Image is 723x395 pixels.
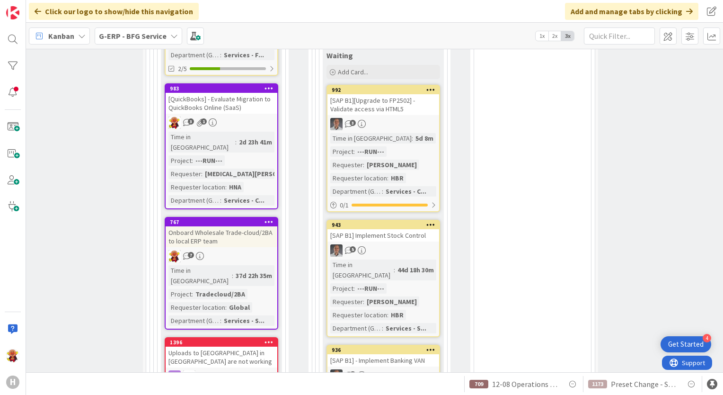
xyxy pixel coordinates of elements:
div: [PERSON_NAME] [364,296,419,307]
div: Global [227,302,252,313]
a: 767Onboard Wholesale Trade-cloud/2BA to local ERP teamLCTime in [GEOGRAPHIC_DATA]:37d 22h 35mProj... [165,217,278,330]
div: Department (G-ERP) [168,50,220,60]
span: : [192,289,193,299]
div: 943 [332,222,439,228]
div: 1396Uploads to [GEOGRAPHIC_DATA] in [GEOGRAPHIC_DATA] are not working [166,338,277,368]
span: : [387,310,388,320]
div: Project [168,289,192,299]
img: LC [6,349,19,362]
span: : [382,323,383,333]
span: Preset Change - Shipping in Shipping Schedule [611,378,678,390]
span: 0 / 1 [340,200,349,210]
div: 992 [332,87,439,93]
span: 3x [561,31,574,41]
div: 4 [703,334,711,342]
div: [QuickBooks] - Evaluate Migration to QuickBooks Online (SaaS) [166,93,277,114]
div: Requester location [168,302,225,313]
div: Department (G-ERP) [330,186,382,197]
div: 983 [170,85,277,92]
span: 1x [536,31,548,41]
div: 767 [170,219,277,225]
span: : [353,283,355,294]
div: Services - C... [383,186,429,197]
span: : [220,195,221,206]
span: : [235,137,237,147]
div: Requester location [330,310,387,320]
div: 936[SAP B1] - Implement Banking VAN [327,346,439,367]
div: Services - S... [221,315,267,326]
span: 3 [350,120,356,126]
div: 1396 [170,339,277,346]
span: : [387,173,388,183]
span: Kanban [48,30,74,42]
a: 943[SAP B1] Implement Stock ControlPSTime in [GEOGRAPHIC_DATA]:44d 18h 30mProject:---RUN---Reques... [326,220,440,337]
span: 3 [188,118,194,125]
div: ---RUN--- [355,283,387,294]
img: PS [330,244,343,257]
div: 943[SAP B1] Implement Stock Control [327,221,439,242]
div: 5d 8m [413,133,436,144]
span: : [201,169,203,179]
div: ---RUN--- [355,146,387,157]
div: 0/1 [327,199,439,211]
b: G-ERP - BFG Service [99,31,167,41]
span: 7 [188,252,194,258]
span: : [394,265,395,275]
div: Requester [330,296,363,307]
span: 5 [350,246,356,252]
div: Add and manage tabs by clicking [565,3,698,20]
div: 936 [327,346,439,354]
div: 992[SAP B1][Upgrade to FP2502] - Validate access via HTML5 [327,86,439,115]
div: Uploads to [GEOGRAPHIC_DATA] in [GEOGRAPHIC_DATA] are not working [166,347,277,368]
span: 9 [350,371,356,377]
div: Services - C... [221,195,267,206]
div: 2d 23h 41m [237,137,274,147]
img: PS [330,369,343,382]
span: : [363,296,364,307]
div: 767Onboard Wholesale Trade-cloud/2BA to local ERP team [166,218,277,247]
div: Requester location [330,173,387,183]
div: Tradecloud/2BA [193,289,247,299]
div: [SAP B1] - Implement Banking VAN [327,354,439,367]
a: 983[QuickBooks] - Evaluate Migration to QuickBooks Online (SaaS)LCTime in [GEOGRAPHIC_DATA]:2d 23... [165,83,278,209]
a: 992[SAP B1][Upgrade to FP2502] - Validate access via HTML5PSTime in [GEOGRAPHIC_DATA]:5d 8mProjec... [326,85,440,212]
span: : [220,315,221,326]
div: Department (G-ERP) [168,315,220,326]
img: LC [168,117,181,129]
img: Visit kanbanzone.com [6,6,19,19]
span: : [382,186,383,197]
img: LC [168,250,181,262]
div: PS [327,118,439,130]
span: : [232,270,233,281]
span: 1 [201,118,207,125]
img: PS [330,118,343,130]
span: 2x [548,31,561,41]
span: : [225,182,227,192]
span: : [353,146,355,157]
div: Time in [GEOGRAPHIC_DATA] [168,132,235,153]
span: Add Card... [338,68,368,76]
div: [SAP B1][Upgrade to FP2502] - Validate access via HTML5 [327,94,439,115]
span: Support [20,1,43,13]
div: Services - S... [383,323,429,333]
div: [MEDICAL_DATA][PERSON_NAME] [203,169,307,179]
div: Rv [166,370,277,383]
span: 2/5 [178,64,187,74]
div: 943 [327,221,439,229]
div: Onboard Wholesale Trade-cloud/2BA to local ERP team [166,226,277,247]
span: Waiting [326,51,353,60]
div: Requester [330,160,363,170]
div: LC [166,117,277,129]
span: : [192,155,193,166]
span: : [412,133,413,144]
div: 709 [469,380,488,388]
img: Rv [183,370,195,383]
div: HBR [388,173,406,183]
div: LC [166,250,277,262]
div: PS [327,369,439,382]
div: Department (G-ERP) [330,323,382,333]
div: PS [327,244,439,257]
div: Services - F... [221,50,266,60]
div: Get Started [668,340,704,349]
div: Project [330,146,353,157]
